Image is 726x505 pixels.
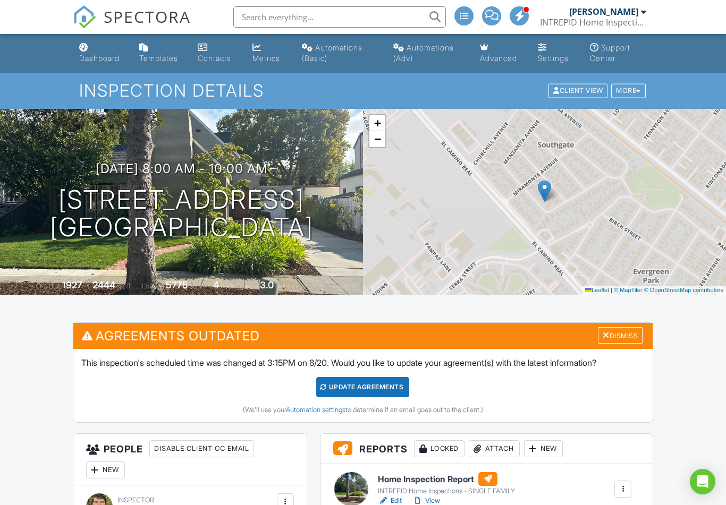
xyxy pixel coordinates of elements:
div: [PERSON_NAME] [569,6,638,17]
div: INTREPID Home Inspection [540,17,646,28]
a: Automations (Advanced) [389,38,467,69]
h1: [STREET_ADDRESS] [GEOGRAPHIC_DATA] [50,186,314,242]
a: Advanced [476,38,526,69]
div: Support Center [590,43,630,63]
div: Automations (Basic) [302,43,362,63]
h6: Home Inspection Report [378,472,515,486]
span: Built [49,282,61,290]
h3: Agreements Outdated [73,323,653,349]
div: 2444 [92,279,115,290]
span: SPECTORA [104,5,191,28]
a: © MapTiler [614,287,643,293]
span: | [611,287,612,293]
div: Locked [414,440,465,457]
h3: [DATE] 8:00 am - 10:00 am [96,161,268,176]
div: 5775 [166,279,188,290]
div: Open Intercom Messenger [690,469,715,494]
h3: People [73,434,307,485]
span: − [374,132,381,145]
a: Metrics [248,38,289,69]
a: Settings [534,38,577,69]
input: Search everything... [233,6,446,28]
span: Lot Size [142,282,164,290]
span: sq. ft. [117,282,132,290]
a: Zoom in [369,115,385,131]
h1: Inspection Details [79,81,646,100]
span: bedrooms [221,282,250,290]
div: Settings [538,54,569,63]
div: Metrics [252,54,280,63]
div: Automations (Adv) [393,43,454,63]
a: Automations (Basic) [298,38,381,69]
div: 3.0 [260,279,274,290]
a: SPECTORA [73,14,191,37]
div: More [611,84,646,98]
span: Inspector [117,496,154,504]
div: Client View [548,84,607,98]
div: Attach [469,440,520,457]
a: Dashboard [75,38,126,69]
div: (We'll use your to determine if an email goes out to the client.) [81,406,645,414]
a: Contacts [193,38,240,69]
span: + [374,116,381,130]
a: Support Center [586,38,652,69]
span: sq.ft. [190,282,203,290]
div: Contacts [198,54,231,63]
a: Automation settings [286,406,345,414]
a: Zoom out [369,131,385,147]
div: New [86,461,125,478]
a: Client View [547,86,610,94]
div: Advanced [480,54,517,63]
a: © OpenStreetMap contributors [644,287,723,293]
div: 4 [213,279,219,290]
div: Dismiss [598,327,643,344]
div: 1927 [62,279,82,290]
div: Dashboard [79,54,120,63]
a: Templates [135,38,185,69]
img: Marker [538,180,551,202]
a: Home Inspection Report INTREPID Home Inspections - SINGLE FAMILY [378,472,515,495]
div: Templates [139,54,178,63]
div: INTREPID Home Inspections - SINGLE FAMILY [378,487,515,495]
div: Update Agreements [316,377,409,397]
div: New [524,440,563,457]
h3: Reports [320,434,653,464]
span: bathrooms [275,282,306,290]
div: This inspection's scheduled time was changed at 3:15PM on 8/20. Would you like to update your agr... [73,349,653,422]
a: Leaflet [585,287,609,293]
div: Disable Client CC Email [149,440,254,457]
img: The Best Home Inspection Software - Spectora [73,5,96,29]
